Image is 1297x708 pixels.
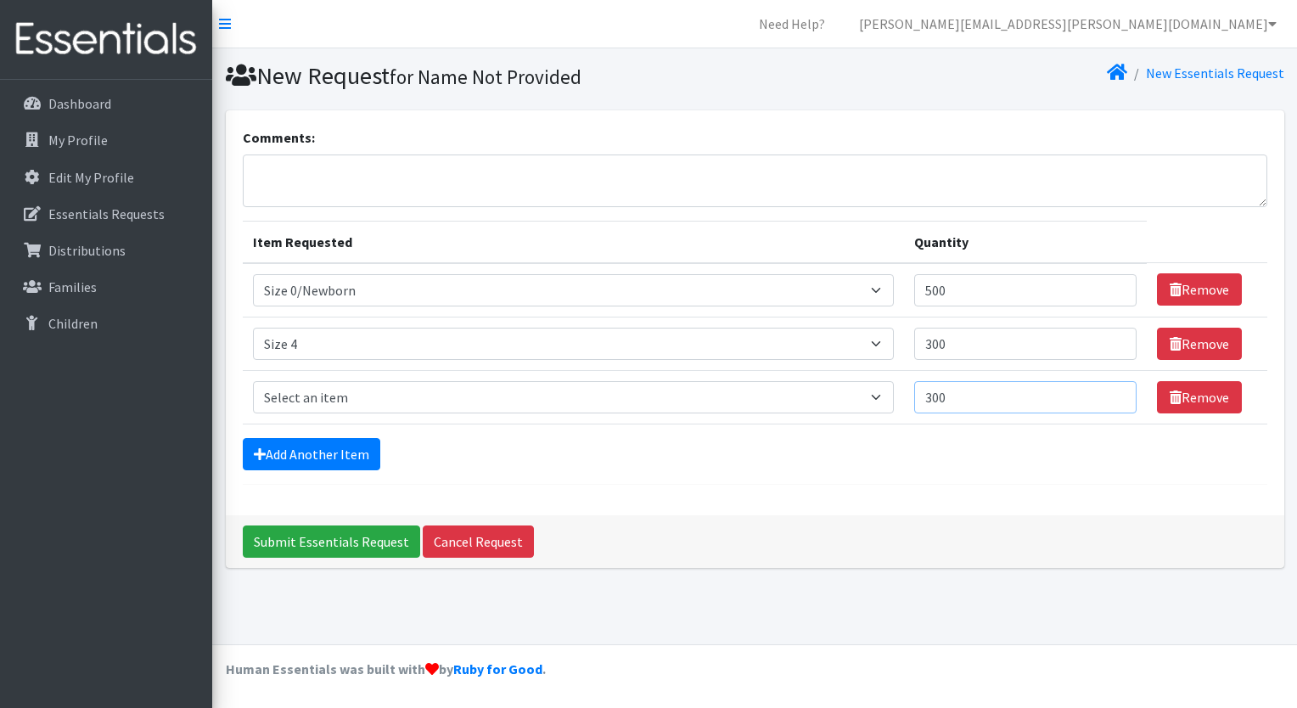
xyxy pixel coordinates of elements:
[7,123,205,157] a: My Profile
[7,11,205,68] img: HumanEssentials
[48,205,165,222] p: Essentials Requests
[745,7,839,41] a: Need Help?
[7,87,205,121] a: Dashboard
[1157,381,1242,413] a: Remove
[48,169,134,186] p: Edit My Profile
[453,660,542,677] a: Ruby for Good
[243,221,905,263] th: Item Requested
[7,306,205,340] a: Children
[7,233,205,267] a: Distributions
[48,315,98,332] p: Children
[243,438,380,470] a: Add Another Item
[904,221,1147,263] th: Quantity
[7,197,205,231] a: Essentials Requests
[1157,328,1242,360] a: Remove
[48,278,97,295] p: Families
[226,61,749,91] h1: New Request
[48,95,111,112] p: Dashboard
[226,660,546,677] strong: Human Essentials was built with by .
[390,65,581,89] small: for Name Not Provided
[48,132,108,149] p: My Profile
[1157,273,1242,306] a: Remove
[243,525,420,558] input: Submit Essentials Request
[423,525,534,558] a: Cancel Request
[1146,65,1284,81] a: New Essentials Request
[48,242,126,259] p: Distributions
[845,7,1290,41] a: [PERSON_NAME][EMAIL_ADDRESS][PERSON_NAME][DOMAIN_NAME]
[7,160,205,194] a: Edit My Profile
[7,270,205,304] a: Families
[243,127,315,148] label: Comments:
